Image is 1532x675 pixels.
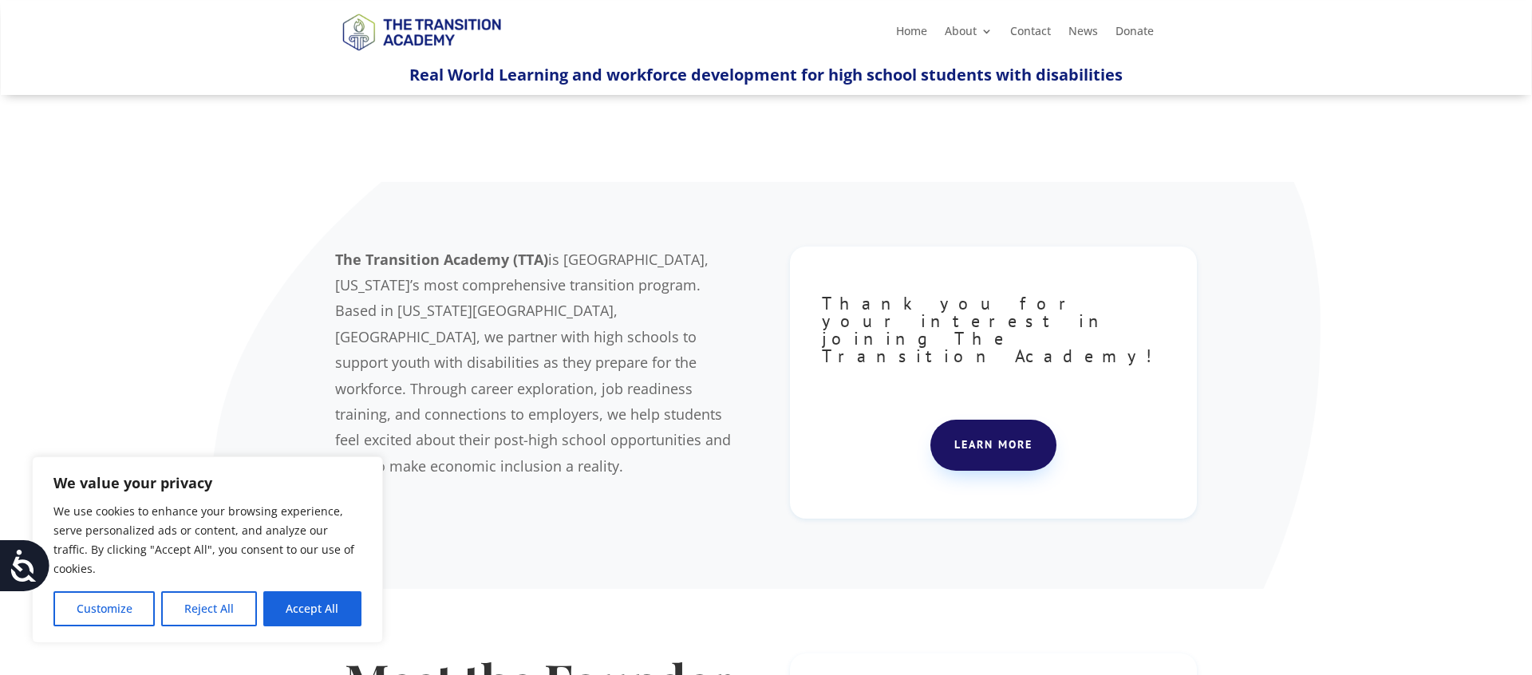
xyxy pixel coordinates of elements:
[1115,26,1154,43] a: Donate
[409,64,1123,85] span: Real World Learning and workforce development for high school students with disabilities
[896,26,927,43] a: Home
[53,591,155,626] button: Customize
[335,48,507,63] a: Logo-Noticias
[161,591,256,626] button: Reject All
[945,26,993,43] a: About
[53,502,361,578] p: We use cookies to enhance your browsing experience, serve personalized ads or content, and analyz...
[822,292,1163,367] span: Thank you for your interest in joining The Transition Academy!
[335,250,731,476] span: is [GEOGRAPHIC_DATA], [US_STATE]’s most comprehensive transition program. Based in [US_STATE][GEO...
[53,473,361,492] p: We value your privacy
[1068,26,1098,43] a: News
[335,250,548,269] b: The Transition Academy (TTA)
[335,3,507,60] img: TTA Brand_TTA Primary Logo_Horizontal_Light BG
[263,591,361,626] button: Accept All
[1010,26,1051,43] a: Contact
[930,420,1056,471] a: Learn more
